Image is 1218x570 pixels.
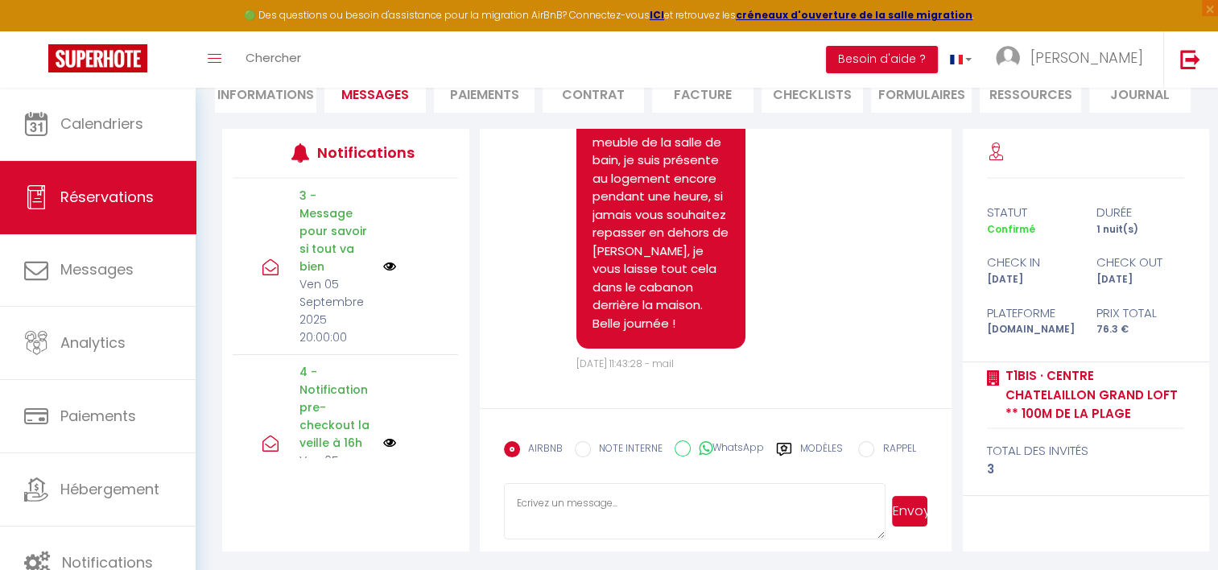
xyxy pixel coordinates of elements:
span: Hébergement [60,479,159,499]
li: Ressources [980,73,1081,113]
label: AIRBNB [520,441,563,459]
li: Paiements [434,73,535,113]
pre: Bonjour, J’espère que vous avez effectué un agréable séjour. J’ai retrouvé des vêtements dans le ... [592,25,730,333]
div: statut [976,203,1086,222]
div: [DATE] [976,272,1086,287]
a: Chercher [233,31,313,88]
label: WhatsApp [691,440,764,458]
div: total des invités [987,441,1184,461]
div: check out [1086,253,1195,272]
p: 3 - Message pour savoir si tout va bien [299,187,373,275]
span: Analytics [60,332,126,353]
div: 76.3 € [1086,322,1195,337]
span: Calendriers [60,114,143,134]
div: Plateforme [976,304,1086,323]
span: Messages [60,259,134,279]
img: NO IMAGE [383,260,396,273]
div: 3 [987,460,1184,479]
a: ... [PERSON_NAME] [984,31,1163,88]
h3: Notifications [317,134,411,171]
div: check in [976,253,1086,272]
img: logout [1180,49,1200,69]
span: [PERSON_NAME] [1030,47,1143,68]
label: RAPPEL [874,441,915,459]
span: [DATE] 11:43:28 - mail [576,357,674,370]
span: Réservations [60,187,154,207]
li: Facture [652,73,754,113]
div: Prix total [1086,304,1195,323]
li: CHECKLISTS [762,73,863,113]
li: Informations [215,73,316,113]
div: durée [1086,203,1195,222]
button: Besoin d'aide ? [826,46,938,73]
span: Messages [341,85,409,104]
img: NO IMAGE [383,436,396,449]
p: 4 - Notification pre-checkout la veille à 16h [299,363,373,452]
a: créneaux d'ouverture de la salle migration [736,8,972,22]
span: Confirmé [987,222,1035,236]
span: Paiements [60,406,136,426]
li: Journal [1089,73,1191,113]
div: [DOMAIN_NAME] [976,322,1086,337]
div: [DATE] [1086,272,1195,287]
img: ... [996,46,1020,70]
a: ICI [650,8,664,22]
button: Envoyer [892,496,928,527]
p: Ven 05 Septembre 2025 16:00:00 [299,452,373,522]
li: Contrat [543,73,644,113]
button: Ouvrir le widget de chat LiveChat [13,6,61,55]
li: FORMULAIRES [871,73,972,113]
div: 1 nuit(s) [1086,222,1195,237]
p: Ven 05 Septembre 2025 20:00:00 [299,275,373,346]
label: Modèles [800,441,843,469]
span: Chercher [246,49,301,66]
label: NOTE INTERNE [591,441,663,459]
a: T1bis · CENTRE CHATELAILLON GRAND LOFT ** 100m DE LA PLAGE [1000,366,1184,423]
img: Super Booking [48,44,147,72]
